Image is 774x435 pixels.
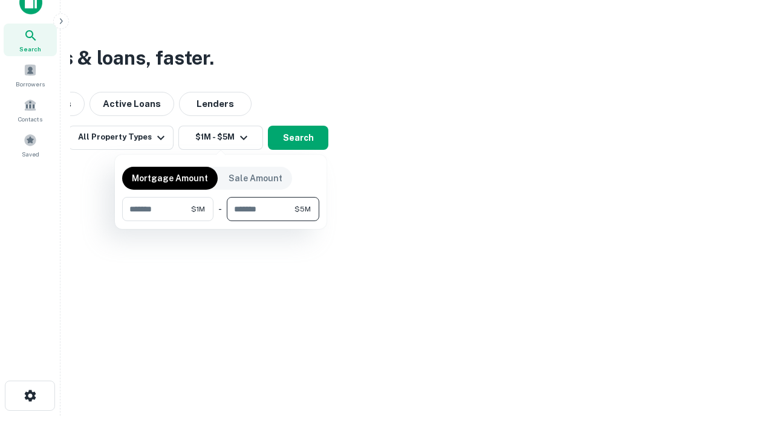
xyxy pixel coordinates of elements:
[191,204,205,214] span: $1M
[714,338,774,396] iframe: Chat Widget
[132,172,208,185] p: Mortgage Amount
[294,204,311,214] span: $5M
[229,172,282,185] p: Sale Amount
[218,197,222,221] div: -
